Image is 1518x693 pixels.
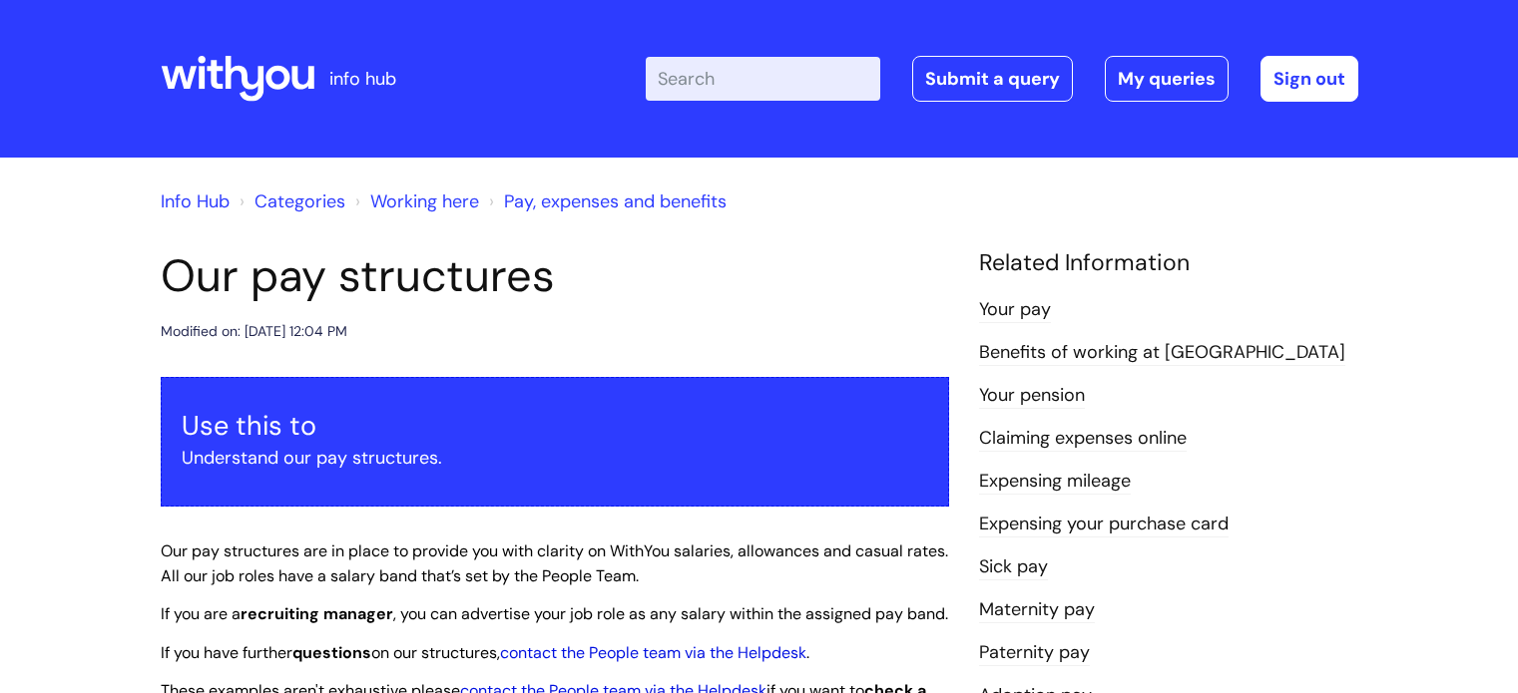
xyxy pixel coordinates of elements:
[500,642,806,663] a: contact the People team via the Helpdesk
[912,56,1073,102] a: Submit a query
[182,442,928,474] p: Understand our pay structures.
[1105,56,1229,102] a: My queries
[484,185,727,217] li: Pay, expenses and benefits
[161,189,230,213] a: Info Hub
[979,597,1095,623] a: Maternity pay
[979,469,1131,495] a: Expensing mileage
[504,189,727,213] a: Pay, expenses and benefits
[254,189,345,213] a: Categories
[979,297,1051,323] a: Your pay
[241,603,393,624] strong: recruiting manager
[979,340,1345,366] a: Benefits of working at [GEOGRAPHIC_DATA]
[161,540,948,586] span: Our pay structures are in place to provide you with clarity on WithYou salaries, allowances and c...
[979,640,1090,666] a: Paternity pay
[979,249,1358,277] h4: Related Information
[292,642,371,663] strong: questions
[646,56,1358,102] div: | -
[979,426,1187,452] a: Claiming expenses online
[161,249,949,303] h1: Our pay structures
[979,512,1229,537] a: Expensing your purchase card
[646,57,880,101] input: Search
[370,189,479,213] a: Working here
[182,410,928,442] h3: Use this to
[161,642,809,663] span: If you have further on our structures, .
[979,383,1085,409] a: Your pension
[350,185,479,217] li: Working here
[329,63,396,95] p: info hub
[235,185,345,217] li: Solution home
[161,603,948,624] span: If you are a , you can advertise your job role as any salary within the assigned pay band.
[979,554,1048,580] a: Sick pay
[1261,56,1358,102] a: Sign out
[161,319,347,344] div: Modified on: [DATE] 12:04 PM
